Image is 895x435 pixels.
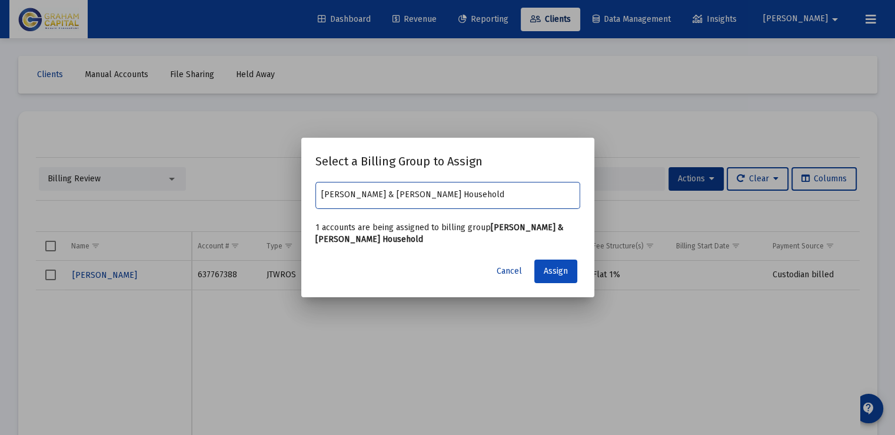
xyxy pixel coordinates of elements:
p: 1 accounts are being assigned to billing group [315,222,580,245]
button: Cancel [487,260,531,283]
input: Select a billing group [321,190,574,200]
button: Assign [534,260,577,283]
span: Assign [544,266,568,276]
h2: Select a Billing Group to Assign [315,152,580,171]
span: Cancel [497,266,522,276]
